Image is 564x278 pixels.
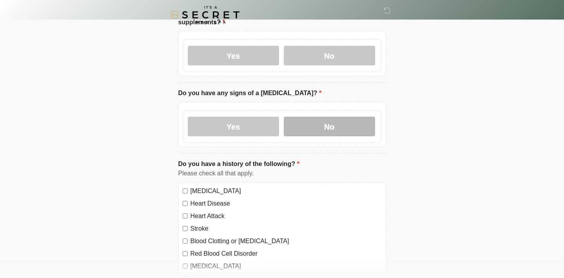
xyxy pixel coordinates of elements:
label: Stroke [190,224,382,233]
label: [MEDICAL_DATA] [190,186,382,196]
input: Stroke [183,226,188,231]
input: Heart Attack [183,213,188,218]
label: Heart Disease [190,199,382,208]
label: Red Blood Cell Disorder [190,249,382,258]
input: [MEDICAL_DATA] [183,188,188,193]
input: Blood Clotting or [MEDICAL_DATA] [183,238,188,244]
label: No [284,46,375,65]
div: Please check all that apply. [178,169,386,178]
label: Yes [188,46,279,65]
label: Blood Clotting or [MEDICAL_DATA] [190,236,382,246]
label: No [284,117,375,136]
label: Heart Attack [190,211,382,221]
input: Red Blood Cell Disorder [183,251,188,256]
img: It's A Secret Med Spa Logo [170,6,239,23]
input: [MEDICAL_DATA] [183,264,188,269]
label: Yes [188,117,279,136]
input: Heart Disease [183,201,188,206]
label: [MEDICAL_DATA] [190,262,382,271]
label: Do you have any signs of a [MEDICAL_DATA]? [178,88,322,98]
label: Do you have a history of the following? [178,159,299,169]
